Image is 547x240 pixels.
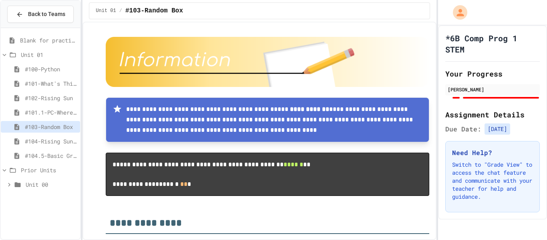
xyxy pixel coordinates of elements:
h2: Your Progress [445,68,540,79]
span: #104-Rising Sun Plus [25,137,77,145]
div: [PERSON_NAME] [448,86,537,93]
span: [DATE] [485,123,510,135]
span: Unit 01 [21,50,77,59]
span: #101.1-PC-Where am I? [25,108,77,117]
span: #104.5-Basic Graphics Review [25,151,77,160]
span: #103-Random Box [25,123,77,131]
button: Back to Teams [7,6,74,23]
h1: *6B Comp Prog 1 STEM [445,32,540,55]
h2: Assignment Details [445,109,540,120]
span: Due Date: [445,124,481,134]
span: Unit 01 [96,8,116,14]
span: #101-What's This ?? [25,79,77,88]
span: Prior Units [21,166,77,174]
span: Unit 00 [26,180,77,189]
span: #102-Rising Sun [25,94,77,102]
h3: Need Help? [452,148,533,157]
span: #103-Random Box [125,6,183,16]
div: My Account [444,3,469,22]
p: Switch to "Grade View" to access the chat feature and communicate with your teacher for help and ... [452,161,533,201]
span: / [119,8,122,14]
span: #100-Python [25,65,77,73]
span: Back to Teams [28,10,65,18]
span: Blank for practice [20,36,77,44]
